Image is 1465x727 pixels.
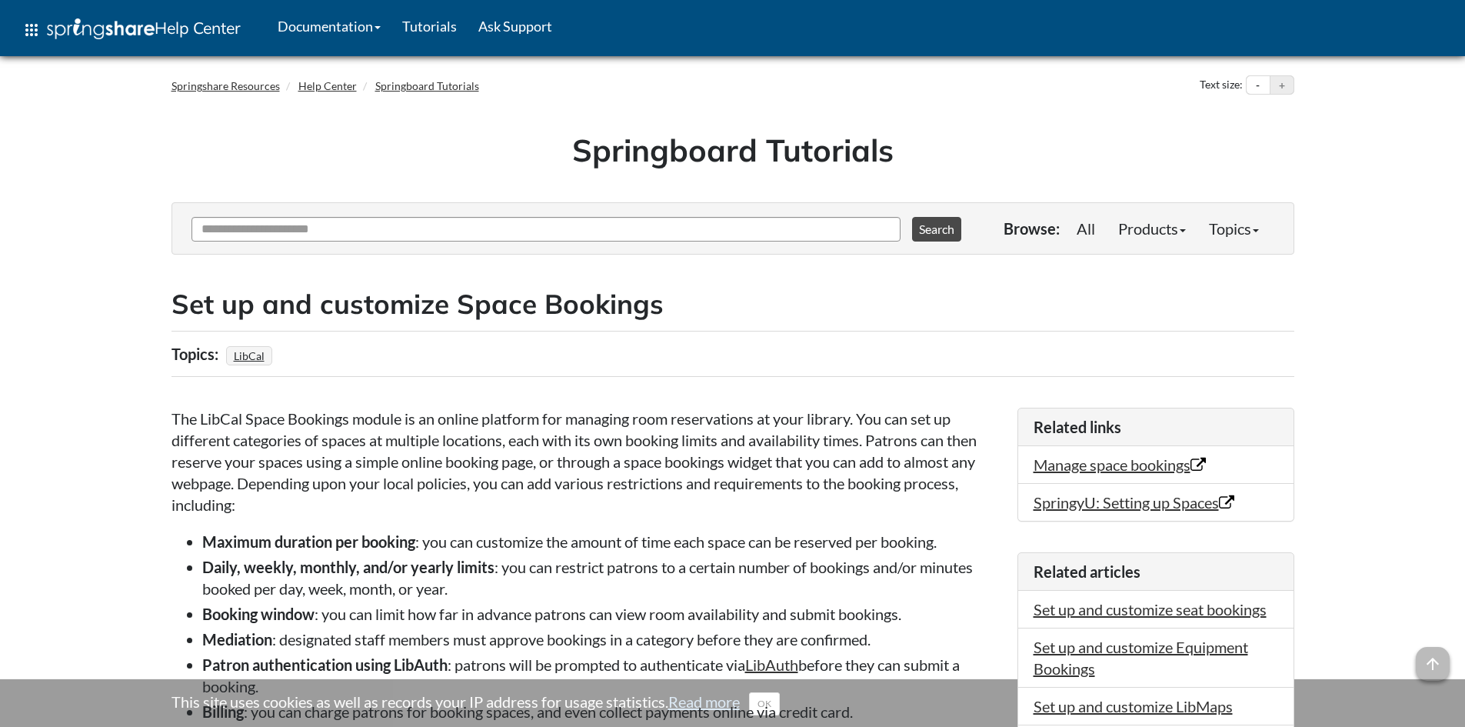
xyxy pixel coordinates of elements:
[298,79,357,92] a: Help Center
[202,630,272,649] strong: Mediation
[1416,647,1450,681] span: arrow_upward
[1034,562,1140,581] span: Related articles
[202,603,1002,625] li: : you can limit how far in advance patrons can view room availability and submit bookings.
[202,654,1002,697] li: : patrons will be prompted to authenticate via before they can submit a booking.
[1107,213,1197,244] a: Products
[171,79,280,92] a: Springshare Resources
[156,691,1310,715] div: This site uses cookies as well as records your IP address for usage statistics.
[1065,213,1107,244] a: All
[22,21,41,39] span: apps
[1034,638,1248,678] a: Set up and customize Equipment Bookings
[1034,493,1234,512] a: SpringyU: Setting up Spaces
[171,339,222,369] div: Topics:
[1270,76,1294,95] button: Increase text size
[468,7,563,45] a: Ask Support
[1247,76,1270,95] button: Decrease text size
[745,655,798,674] a: LibAuth
[1197,213,1270,244] a: Topics
[183,128,1283,172] h1: Springboard Tutorials
[1197,75,1246,95] div: Text size:
[1004,218,1060,239] p: Browse:
[202,629,1002,650] li: : designated staff members must approve bookings in a category before they are confirmed.
[1034,455,1206,474] a: Manage space bookings
[202,531,1002,552] li: : you can customize the amount of time each space can be reserved per booking.
[202,701,1002,722] li: : you can charge patrons for booking spaces, and even collect payments online via credit card.
[267,7,391,45] a: Documentation
[202,702,244,721] strong: Billing
[171,285,1294,323] h2: Set up and customize Space Bookings
[1416,649,1450,667] a: arrow_upward
[202,655,448,674] strong: Patron authentication using LibAuth
[375,79,479,92] a: Springboard Tutorials
[202,532,415,551] strong: Maximum duration per booking
[1034,697,1233,715] a: Set up and customize LibMaps
[155,18,241,38] span: Help Center
[12,7,251,53] a: apps Help Center
[231,345,267,367] a: LibCal
[391,7,468,45] a: Tutorials
[912,217,961,242] button: Search
[171,408,1002,515] p: The LibCal Space Bookings module is an online platform for managing room reservations at your lib...
[1034,600,1267,619] a: Set up and customize seat bookings
[47,18,155,39] img: Springshare
[202,556,1002,599] li: : you can restrict patrons to a certain number of bookings and/or minutes booked per day, week, m...
[202,558,494,576] strong: Daily, weekly, monthly, and/or yearly limits
[202,605,315,623] strong: Booking window
[1034,418,1121,436] span: Related links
